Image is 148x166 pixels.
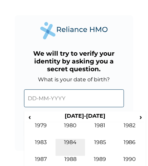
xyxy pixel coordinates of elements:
th: [DATE]-[DATE] [33,113,137,122]
td: 1986 [115,139,145,156]
td: 1985 [85,139,115,156]
label: What is your date of birth? [38,76,110,83]
td: 1983 [26,139,56,156]
td: 1982 [115,122,145,139]
img: Reliance Health's Logo [40,22,108,39]
input: DD-MM-YYYY [24,89,124,107]
h3: We will try to verify your identity by asking you a secret question. [24,50,124,73]
td: 1981 [85,122,115,139]
td: 1984 [56,139,85,156]
span: ‹ [26,113,33,121]
td: 1979 [26,122,56,139]
td: 1980 [56,122,85,139]
span: › [137,113,145,121]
